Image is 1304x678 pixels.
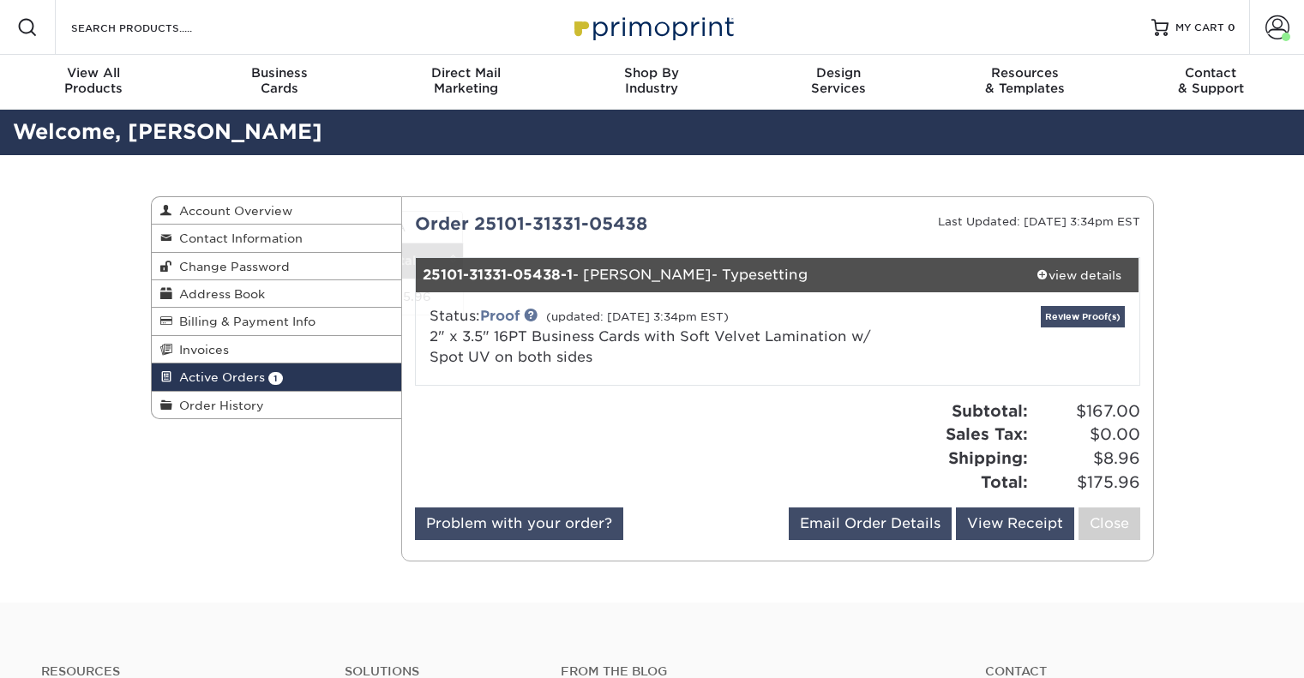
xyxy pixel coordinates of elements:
a: Email Order Details [789,507,952,540]
div: & Templates [931,65,1117,96]
span: Account Overview [172,204,292,218]
a: Contact Information [152,225,402,252]
a: Problem with your order? [415,507,623,540]
a: Proof [480,308,520,324]
span: Billing & Payment Info [172,315,315,328]
div: Marketing [373,65,559,96]
a: view details [1019,258,1139,292]
div: & Support [1118,65,1304,96]
a: Change Password [152,253,402,280]
a: Billing & Payment Info [152,308,402,335]
span: 1 [268,372,283,385]
strong: Total: [981,472,1028,491]
a: Active Orders 1 [152,363,402,391]
span: Shop By [559,65,745,81]
span: MY CART [1175,21,1224,35]
span: Active Orders [172,370,265,384]
a: Order History [152,392,402,418]
a: DesignServices [745,55,931,110]
div: Status: [417,306,898,368]
div: Order 25101-31331-05438 [402,211,778,237]
a: Close [1079,507,1140,540]
div: Cards [186,65,372,96]
strong: Subtotal: [952,401,1028,420]
span: Change Password [172,260,290,273]
span: Direct Mail [373,65,559,81]
a: Account Overview [152,197,402,225]
span: $0.00 [1033,423,1140,447]
a: BusinessCards [186,55,372,110]
img: Primoprint [567,9,738,45]
span: $167.00 [1033,399,1140,423]
span: Contact [1118,65,1304,81]
strong: Shipping: [948,448,1028,467]
small: (updated: [DATE] 3:34pm EST) [546,310,729,323]
div: - [PERSON_NAME]- Typesetting [416,258,1019,292]
span: Invoices [172,343,229,357]
div: Services [745,65,931,96]
span: Business [186,65,372,81]
a: 2" x 3.5" 16PT Business Cards with Soft Velvet Lamination w/ Spot UV on both sides [430,328,871,365]
a: View Receipt [956,507,1074,540]
input: SEARCH PRODUCTS..... [69,17,237,38]
span: Resources [931,65,1117,81]
span: Contact Information [172,231,303,245]
a: Address Book [152,280,402,308]
a: Resources& Templates [931,55,1117,110]
td: $175.96 [351,279,464,315]
a: Shop ByIndustry [559,55,745,110]
a: Review Proof(s) [1041,306,1125,327]
span: $175.96 [1033,471,1140,495]
a: Direct MailMarketing [373,55,559,110]
a: Invoices [152,336,402,363]
div: view details [1019,267,1139,284]
span: Order History [172,399,264,412]
span: 0 [1228,21,1235,33]
span: $8.96 [1033,447,1140,471]
strong: Sales Tax: [946,424,1028,443]
th: Total [351,243,464,279]
div: Industry [559,65,745,96]
strong: 25101-31331-05438-1 [423,267,573,283]
a: Contact& Support [1118,55,1304,110]
span: Design [745,65,931,81]
span: Address Book [172,287,265,301]
small: Last Updated: [DATE] 3:34pm EST [938,215,1140,228]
